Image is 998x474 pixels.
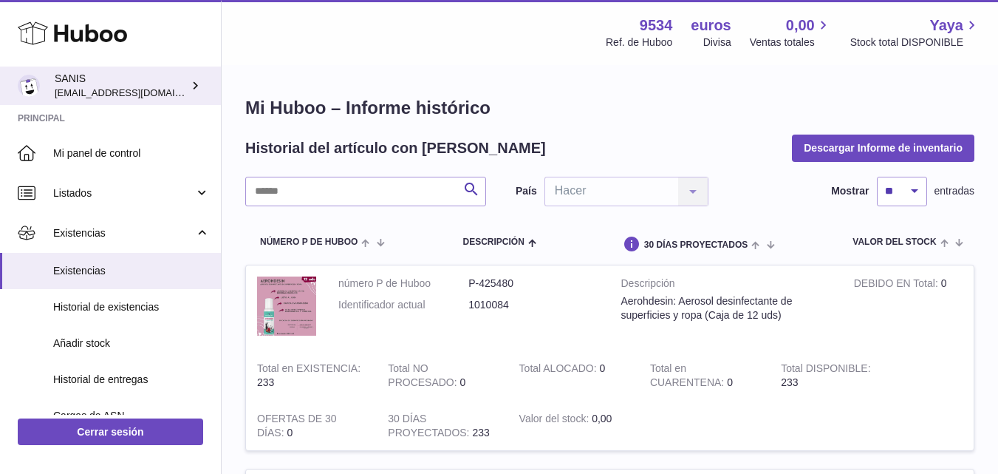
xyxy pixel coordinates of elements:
[55,87,217,98] font: [EMAIL_ADDRESS][DOMAIN_NAME]
[941,277,947,289] font: 0
[53,337,110,349] font: Añadir stock
[388,362,454,388] font: Total NO PROCESADO
[792,135,974,161] button: Descargar Informe de inventario
[691,17,731,33] font: euros
[257,362,358,374] font: Total en EXISTENCIA
[338,299,425,311] font: Identificador actual
[516,185,537,197] font: País
[257,376,274,388] font: 233
[287,427,293,439] font: 0
[53,147,140,159] font: Mi panel de control
[854,277,935,289] font: DEBIDO EN Total
[934,185,974,197] font: entradas
[388,413,466,439] font: 30 DÍAS PROYECTADOS
[245,140,546,156] font: Historial del artículo con [PERSON_NAME]
[18,419,203,445] a: Cerrar sesión
[621,277,675,289] font: Descripción
[850,36,963,48] font: Stock total DISPONIBLE
[338,277,431,289] font: número P de Huboo
[245,98,491,118] font: Mi Huboo – Informe histórico
[786,17,815,33] font: 0,00
[468,277,513,289] font: P-425480
[852,237,936,247] font: Valor del stock
[55,72,86,84] font: SANIS
[850,16,980,50] a: Yaya Stock total DISPONIBLE
[53,301,159,313] font: Historial de existencias
[606,36,672,48] font: Ref. de Huboo
[831,185,869,197] font: Mostrar
[781,376,798,388] font: 233
[644,240,748,250] font: 30 DÍAS PROYECTADOS
[781,362,868,374] font: Total DISPONIBLE
[77,426,143,438] font: Cerrar sesión
[703,36,731,48] font: Divisa
[53,265,106,277] font: Existencias
[750,36,815,48] font: Ventas totales
[53,410,125,421] font: Cargas de ASN
[260,237,358,247] font: número P de Huboo
[18,75,40,97] img: ccx@sanimusic.net
[929,17,963,33] font: Yaya
[621,295,793,321] font: Aerohdesin: Aerosol desinfectante de superficies y ropa (Caja de 12 uds)
[750,16,832,50] a: 0,00 Ventas totales
[257,413,337,439] font: OFERTAS DE 30 DÍAS
[257,277,316,336] img: imagen del producto
[600,362,606,374] font: 0
[519,362,594,374] font: Total ALOCADO
[468,299,509,311] font: 1010084
[592,413,612,424] font: 0,00
[53,227,106,239] font: Existencias
[460,376,466,388] font: 0
[804,142,963,154] font: Descargar Informe de inventario
[18,113,65,123] font: Principal
[472,427,489,439] font: 233
[519,413,587,424] font: Valor del stock
[53,187,92,199] font: Listados
[462,237,524,247] font: Descripción
[53,373,148,385] font: Historial de entregas
[640,17,673,33] font: 9534
[727,376,733,388] font: 0
[650,362,721,388] font: Total en CUARENTENA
